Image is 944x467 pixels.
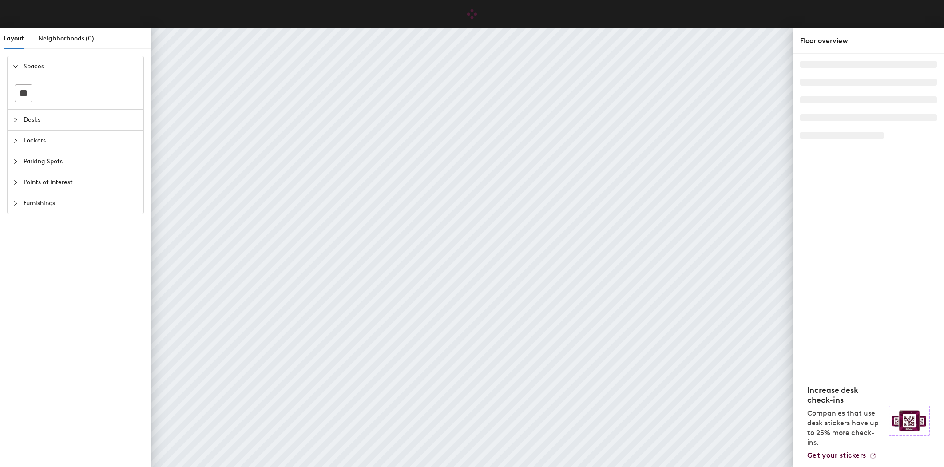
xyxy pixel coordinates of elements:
[24,193,138,214] span: Furnishings
[4,35,24,42] span: Layout
[24,151,138,172] span: Parking Spots
[13,117,18,123] span: collapsed
[13,138,18,143] span: collapsed
[807,408,884,447] p: Companies that use desk stickers have up to 25% more check-ins.
[889,406,930,436] img: Sticker logo
[24,131,138,151] span: Lockers
[38,35,94,42] span: Neighborhoods (0)
[24,110,138,130] span: Desks
[13,201,18,206] span: collapsed
[13,180,18,185] span: collapsed
[13,159,18,164] span: collapsed
[807,451,877,460] a: Get your stickers
[807,451,866,459] span: Get your stickers
[800,36,937,46] div: Floor overview
[24,172,138,193] span: Points of Interest
[807,385,884,405] h4: Increase desk check-ins
[24,56,138,77] span: Spaces
[13,64,18,69] span: expanded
